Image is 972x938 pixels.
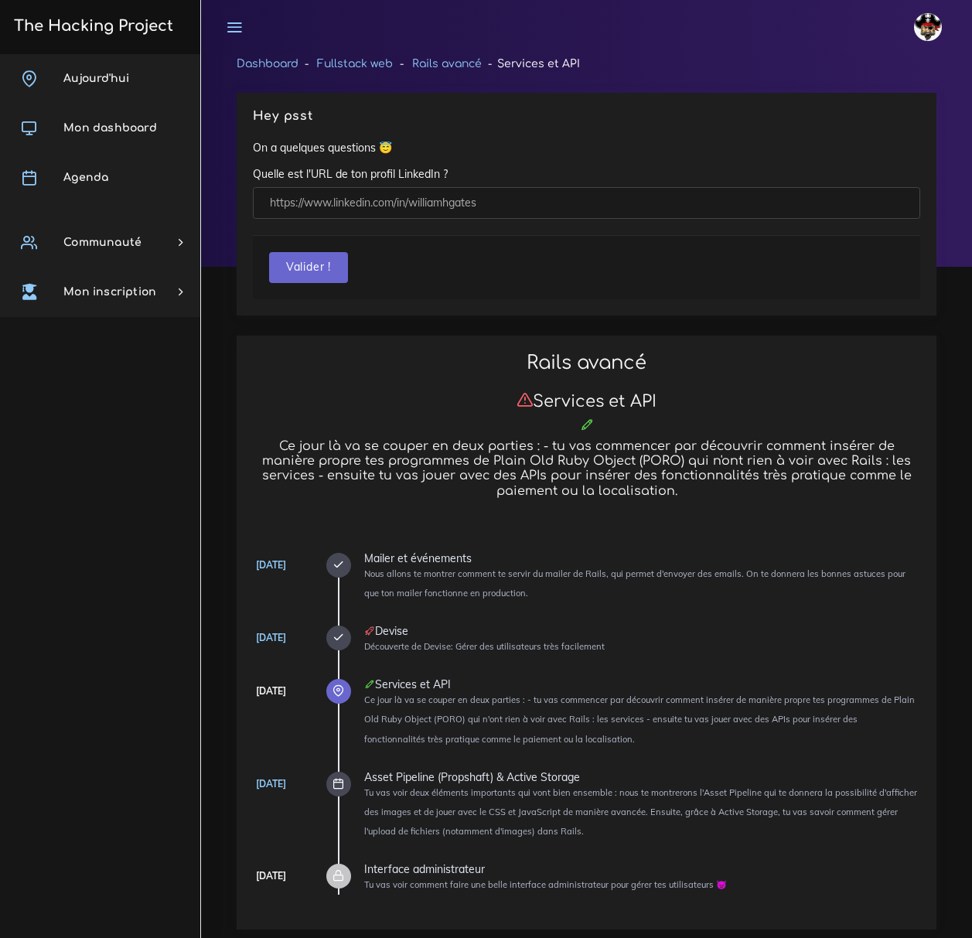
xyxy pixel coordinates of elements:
span: Aujourd'hui [63,73,129,84]
span: Mon inscription [63,286,156,298]
button: Valider ! [269,252,348,284]
span: Communauté [63,237,142,248]
h3: The Hacking Project [9,18,173,35]
small: Découverte de Devise: Gérer des utilisateurs très facilement [364,641,605,652]
img: avatar [914,13,942,41]
h5: Hey psst [253,109,920,124]
a: [DATE] [256,559,286,571]
a: Dashboard [237,58,298,70]
p: On a quelques questions 😇 [253,140,920,155]
small: Ce jour là va se couper en deux parties : - tu vas commencer par découvrir comment insérer de man... [364,694,915,744]
span: Agenda [63,172,108,183]
label: Quelle est l'URL de ton profil LinkedIn ? [253,166,448,182]
div: [DATE] [256,683,286,700]
div: Asset Pipeline (Propshaft) & Active Storage [364,772,920,783]
a: [DATE] [256,632,286,643]
small: Tu vas voir deux éléments importants qui vont bien ensemble : nous te montrerons l'Asset Pipeline... [364,787,917,837]
a: Rails avancé [412,58,482,70]
h5: Ce jour là va se couper en deux parties : - tu vas commencer par découvrir comment insérer de man... [253,439,920,499]
h2: Rails avancé [253,352,920,374]
small: Tu vas voir comment faire une belle interface administrateur pour gérer tes utilisateurs 😈 [364,879,727,890]
input: https://www.linkedin.com/in/williamhgates [253,187,920,219]
small: Nous allons te montrer comment te servir du mailer de Rails, qui permet d'envoyer des emails. On ... [364,568,905,599]
div: Interface administrateur [364,864,920,875]
a: [DATE] [256,778,286,790]
div: Mailer et événements [364,553,920,564]
div: [DATE] [256,868,286,885]
li: Services et API [482,54,580,73]
div: Services et API [364,679,920,690]
span: Mon dashboard [63,122,157,134]
h3: Services et API [253,391,920,411]
div: Devise [364,626,920,636]
a: Fullstack web [317,58,393,70]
